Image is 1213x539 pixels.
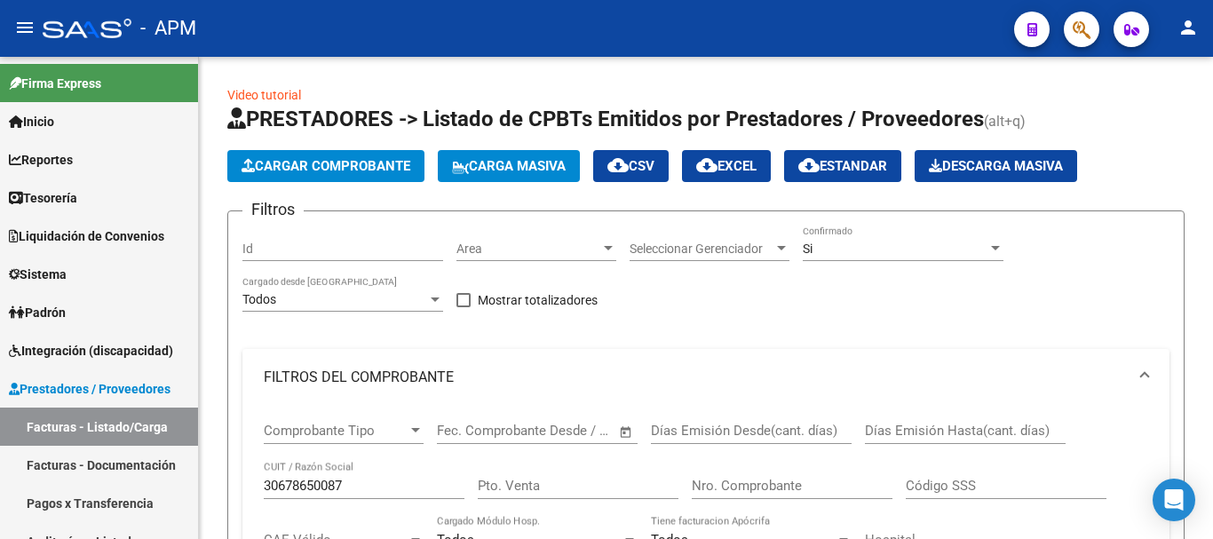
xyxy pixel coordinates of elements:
[696,158,757,174] span: EXCEL
[452,158,566,174] span: Carga Masiva
[9,226,164,246] span: Liquidación de Convenios
[784,150,901,182] button: Estandar
[9,150,73,170] span: Reportes
[915,150,1077,182] button: Descarga Masiva
[227,150,424,182] button: Cargar Comprobante
[593,150,669,182] button: CSV
[929,158,1063,174] span: Descarga Masiva
[242,197,304,222] h3: Filtros
[9,303,66,322] span: Padrón
[9,112,54,131] span: Inicio
[456,242,600,257] span: Area
[682,150,771,182] button: EXCEL
[1177,17,1199,38] mat-icon: person
[242,158,410,174] span: Cargar Comprobante
[9,341,173,361] span: Integración (discapacidad)
[9,265,67,284] span: Sistema
[478,289,598,311] span: Mostrar totalizadores
[242,292,276,306] span: Todos
[9,74,101,93] span: Firma Express
[227,107,984,131] span: PRESTADORES -> Listado de CPBTs Emitidos por Prestadores / Proveedores
[242,349,1169,406] mat-expansion-panel-header: FILTROS DEL COMPROBANTE
[14,17,36,38] mat-icon: menu
[630,242,773,257] span: Seleccionar Gerenciador
[140,9,196,48] span: - APM
[227,88,301,102] a: Video tutorial
[264,368,1127,387] mat-panel-title: FILTROS DEL COMPROBANTE
[984,113,1026,130] span: (alt+q)
[525,423,611,439] input: Fecha fin
[264,423,408,439] span: Comprobante Tipo
[915,150,1077,182] app-download-masive: Descarga masiva de comprobantes (adjuntos)
[616,422,637,442] button: Open calendar
[696,155,717,176] mat-icon: cloud_download
[798,158,887,174] span: Estandar
[437,423,509,439] input: Fecha inicio
[9,379,170,399] span: Prestadores / Proveedores
[438,150,580,182] button: Carga Masiva
[607,155,629,176] mat-icon: cloud_download
[1153,479,1195,521] div: Open Intercom Messenger
[803,242,813,256] span: Si
[607,158,654,174] span: CSV
[798,155,820,176] mat-icon: cloud_download
[9,188,77,208] span: Tesorería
